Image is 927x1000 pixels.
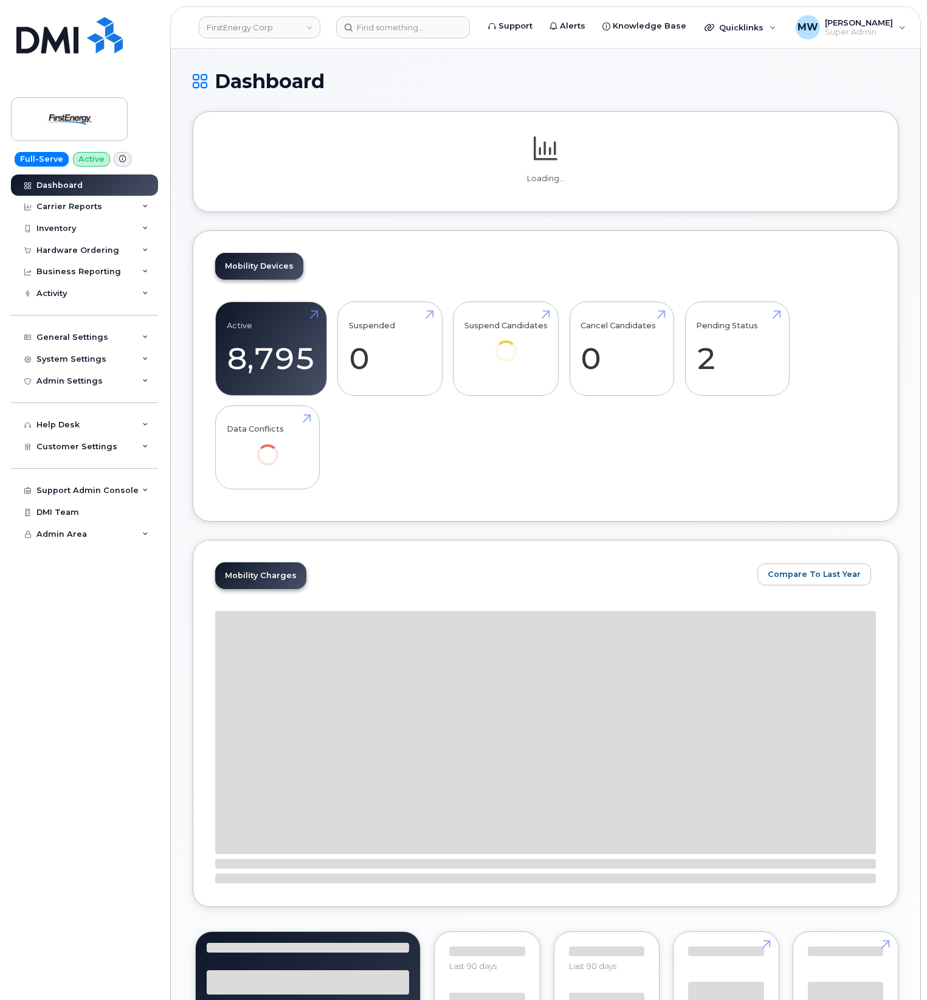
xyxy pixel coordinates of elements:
[215,173,876,184] p: Loading...
[215,253,303,280] a: Mobility Devices
[227,309,315,389] a: Active 8,795
[227,412,309,482] a: Data Conflicts
[696,309,778,389] a: Pending Status 2
[757,564,871,585] button: Compare To Last Year
[569,961,616,971] span: Last 90 days
[768,568,861,580] span: Compare To Last Year
[215,562,306,589] a: Mobility Charges
[581,309,663,389] a: Cancel Candidates 0
[349,309,431,389] a: Suspended 0
[449,961,497,971] span: Last 90 days
[193,71,898,92] h1: Dashboard
[464,309,548,379] a: Suspend Candidates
